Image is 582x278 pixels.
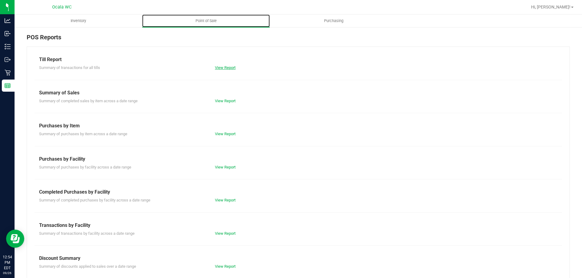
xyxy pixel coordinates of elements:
inline-svg: Retail [5,70,11,76]
div: Purchases by Facility [39,155,557,163]
div: Discount Summary [39,255,557,262]
span: Inventory [62,18,94,24]
div: Summary of Sales [39,89,557,96]
span: Summary of completed purchases by facility across a date range [39,198,150,202]
span: Summary of purchases by facility across a date range [39,165,131,169]
p: 12:54 PM EDT [3,254,12,271]
inline-svg: Inventory [5,44,11,50]
div: Transactions by Facility [39,222,557,229]
span: Point of Sale [187,18,225,24]
inline-svg: Outbound [5,57,11,63]
a: View Report [215,65,236,70]
a: View Report [215,198,236,202]
inline-svg: Inbound [5,31,11,37]
a: View Report [215,231,236,236]
inline-svg: Reports [5,83,11,89]
div: POS Reports [27,33,570,47]
a: View Report [215,132,236,136]
span: Ocala WC [52,5,72,10]
a: Point of Sale [142,15,270,27]
iframe: Resource center [6,230,24,248]
div: Till Report [39,56,557,63]
div: Purchases by Item [39,122,557,129]
a: Inventory [15,15,142,27]
span: Summary of purchases by item across a date range [39,132,127,136]
span: Summary of transactions for all tills [39,65,100,70]
span: Hi, [PERSON_NAME]! [531,5,570,9]
div: Completed Purchases by Facility [39,188,557,196]
a: View Report [215,264,236,269]
span: Summary of transactions by facility across a date range [39,231,135,236]
span: Summary of discounts applied to sales over a date range [39,264,136,269]
span: Summary of completed sales by item across a date range [39,99,138,103]
a: View Report [215,99,236,103]
a: View Report [215,165,236,169]
span: Purchasing [316,18,352,24]
p: 09/26 [3,271,12,275]
inline-svg: Analytics [5,18,11,24]
a: Purchasing [270,15,397,27]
